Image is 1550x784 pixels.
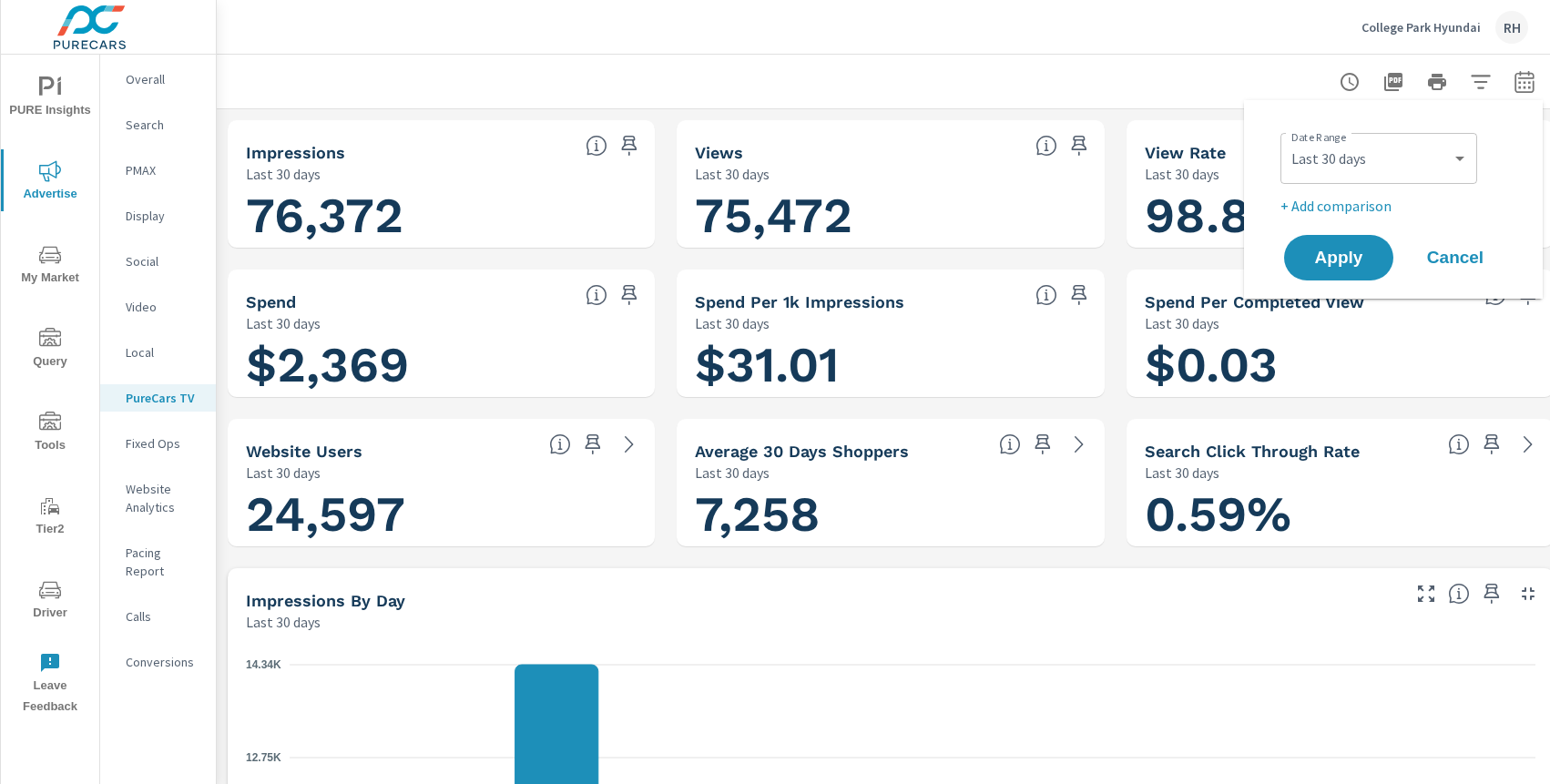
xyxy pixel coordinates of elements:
a: See more details in report [1514,430,1543,459]
p: PMAX [126,161,201,179]
span: Apply [1302,249,1375,266]
div: Conversions [100,648,216,676]
p: Last 30 days [1145,163,1219,185]
button: Minimize Widget [1514,579,1543,608]
p: Search [126,116,201,134]
span: Tier2 [6,495,94,540]
span: Cost of your connected TV ad campaigns. [Source: This data is provided by the video advertising p... [586,284,607,306]
div: PureCars TV [100,384,216,412]
div: Pacing Report [100,539,216,585]
p: Conversions [126,653,201,671]
span: A rolling 30 day total of daily Shoppers on the dealership website, averaged over the selected da... [999,433,1021,455]
p: Local [126,343,201,361]
p: Last 30 days [246,312,321,334]
div: Calls [100,603,216,630]
span: Number of times your connected TV ad was viewed completely by a user. [Source: This data is provi... [1035,135,1057,157]
p: Last 30 days [246,462,321,484]
p: + Add comparison [1280,195,1514,217]
span: Save this to your personalized report [578,430,607,459]
p: Website Analytics [126,480,201,516]
p: Last 30 days [695,312,770,334]
p: Display [126,207,201,225]
h5: Views [695,143,743,162]
a: See more details in report [1065,430,1094,459]
p: Last 30 days [1145,462,1219,484]
p: Last 30 days [246,163,321,185]
span: Driver [6,579,94,624]
div: Search [100,111,216,138]
h5: Search Click Through Rate [1145,442,1360,461]
span: Save this to your personalized report [615,131,644,160]
p: Fixed Ops [126,434,201,453]
p: Last 30 days [695,462,770,484]
span: My Market [6,244,94,289]
h1: 98.82% [1145,185,1535,247]
div: Social [100,248,216,275]
h5: View Rate [1145,143,1226,162]
h1: 0.59% [1145,484,1535,545]
div: Overall [100,66,216,93]
a: See more details in report [615,430,644,459]
span: Save this to your personalized report [615,280,644,310]
span: PURE Insights [6,76,94,121]
h1: 75,472 [695,185,1086,247]
span: Save this to your personalized report [1477,430,1506,459]
text: 14.34K [246,658,281,671]
button: Apply Filters [1463,64,1499,100]
p: College Park Hyundai [1361,19,1481,36]
button: Select Date Range [1506,64,1543,100]
span: Leave Feedback [6,652,94,718]
p: Last 30 days [695,163,770,185]
span: Cancel [1419,249,1492,266]
div: nav menu [1,55,99,725]
span: The number of impressions, broken down by the day of the week they occurred. [1448,583,1470,605]
p: Video [126,298,201,316]
h1: $2,369 [246,334,637,396]
p: Last 30 days [1145,312,1219,334]
span: Tools [6,412,94,456]
div: RH [1495,11,1528,44]
h5: Spend [246,292,296,311]
span: Percentage of users who viewed your campaigns who clicked through to your website. For example, i... [1448,433,1470,455]
h1: $0.03 [1145,334,1535,396]
button: "Export Report to PDF" [1375,64,1412,100]
span: Unique website visitors over the selected time period. [Source: Website Analytics] [549,433,571,455]
div: Local [100,339,216,366]
h5: Average 30 Days Shoppers [695,442,909,461]
div: Display [100,202,216,229]
span: Save this to your personalized report [1477,579,1506,608]
span: Save this to your personalized report [1065,280,1094,310]
span: Query [6,328,94,372]
div: Video [100,293,216,321]
p: Overall [126,70,201,88]
p: Pacing Report [126,544,201,580]
button: Apply [1284,235,1393,280]
div: Website Analytics [100,475,216,521]
p: Social [126,252,201,270]
h5: Impressions by Day [246,591,405,610]
h1: 24,597 [246,484,637,545]
p: Calls [126,607,201,626]
span: Save this to your personalized report [1065,131,1094,160]
span: Advertise [6,160,94,205]
button: Print Report [1419,64,1455,100]
div: PMAX [100,157,216,184]
h5: Spend Per Completed View [1145,292,1364,311]
p: PureCars TV [126,389,201,407]
h5: Spend Per 1k Impressions [695,292,904,311]
h5: Website Users [246,442,362,461]
span: Number of times your connected TV ad was presented to a user. [Source: This data is provided by t... [586,135,607,157]
text: 12.75K [246,751,281,764]
span: Save this to your personalized report [1028,430,1057,459]
p: Last 30 days [246,611,321,633]
h5: Impressions [246,143,345,162]
button: Cancel [1401,235,1510,280]
h1: 7,258 [695,484,1086,545]
h1: 76,372 [246,185,637,247]
button: Make Fullscreen [1412,579,1441,608]
h1: $31.01 [695,334,1086,396]
div: Fixed Ops [100,430,216,457]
